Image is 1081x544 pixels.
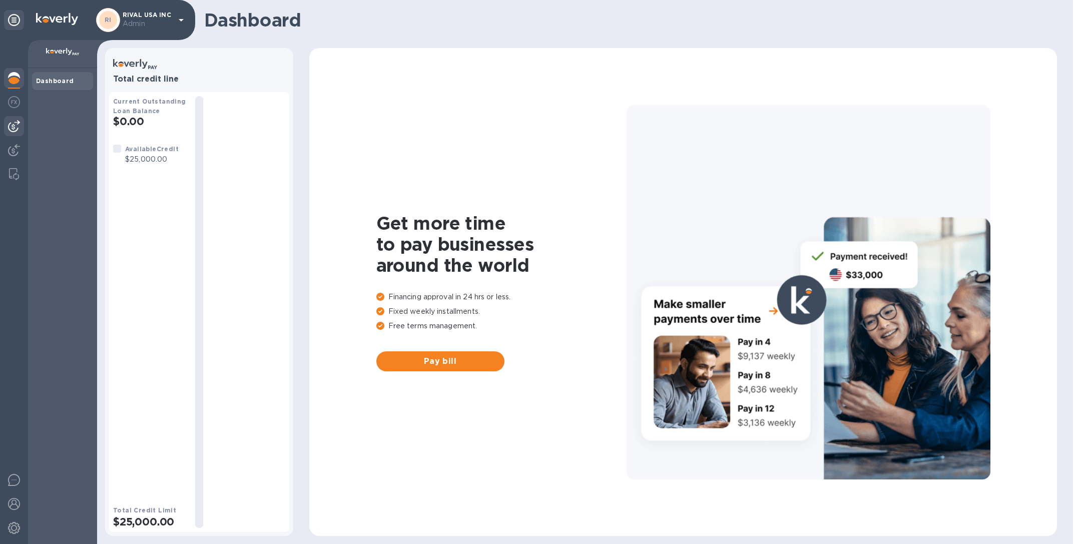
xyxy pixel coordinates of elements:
[384,355,496,367] span: Pay bill
[376,306,627,317] p: Fixed weekly installments.
[36,13,78,25] img: Logo
[123,12,173,29] p: RIVAL USA INC
[376,292,627,302] p: Financing approval in 24 hrs or less.
[8,96,20,108] img: Foreign exchange
[4,10,24,30] div: Unpin categories
[113,515,187,528] h2: $25,000.00
[113,115,187,128] h2: $0.00
[204,10,1052,31] h1: Dashboard
[113,75,285,84] h3: Total credit line
[113,98,186,115] b: Current Outstanding Loan Balance
[123,19,173,29] p: Admin
[125,154,179,165] p: $25,000.00
[376,351,504,371] button: Pay bill
[376,321,627,331] p: Free terms management.
[36,77,74,85] b: Dashboard
[125,145,179,153] b: Available Credit
[376,213,627,276] h1: Get more time to pay businesses around the world
[105,16,112,24] b: RI
[113,506,176,514] b: Total Credit Limit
